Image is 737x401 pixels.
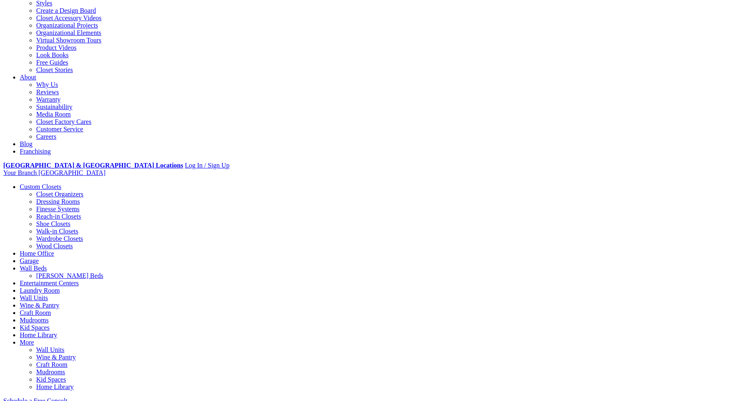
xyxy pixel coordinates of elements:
a: Product Videos [36,44,76,51]
a: Entertainment Centers [20,280,79,287]
a: Look Books [36,51,69,58]
a: Sustainability [36,103,72,110]
a: Mudrooms [20,317,49,324]
a: Shoe Closets [36,220,70,227]
a: Wine & Pantry [36,354,76,361]
a: Reviews [36,89,59,96]
span: [GEOGRAPHIC_DATA] [38,169,105,176]
a: Warranty [36,96,60,103]
a: Closet Accessory Videos [36,14,102,21]
a: Blog [20,140,32,147]
a: Home Office [20,250,54,257]
a: Customer Service [36,126,83,133]
a: Laundry Room [20,287,60,294]
a: Franchising [20,148,51,155]
a: Craft Room [36,361,67,368]
a: Home Library [20,331,57,338]
a: Your Branch [GEOGRAPHIC_DATA] [3,169,106,176]
a: [GEOGRAPHIC_DATA] & [GEOGRAPHIC_DATA] Locations [3,162,183,169]
a: Media Room [36,111,71,118]
a: Custom Closets [20,183,61,190]
a: Closet Stories [36,66,73,73]
a: Craft Room [20,309,51,316]
a: Home Library [36,383,74,390]
a: Wall Units [36,346,64,353]
a: About [20,74,36,81]
a: Walk-in Closets [36,228,78,235]
a: Reach-in Closets [36,213,81,220]
a: Free Guides [36,59,68,66]
a: Wardrobe Closets [36,235,83,242]
a: Finesse Systems [36,205,79,212]
a: Closet Factory Cares [36,118,91,125]
span: Your Branch [3,169,37,176]
a: Careers [36,133,56,140]
a: Organizational Projects [36,22,98,29]
a: Why Us [36,81,58,88]
a: More menu text will display only on big screen [20,339,34,346]
a: Dressing Rooms [36,198,80,205]
a: Wood Closets [36,242,73,249]
a: Wall Beds [20,265,47,272]
a: Create a Design Board [36,7,96,14]
a: Organizational Elements [36,29,101,36]
a: Log In / Sign Up [185,162,229,169]
a: Closet Organizers [36,191,83,198]
a: Mudrooms [36,368,65,375]
a: Garage [20,257,39,264]
a: Kid Spaces [36,376,66,383]
a: Wall Units [20,294,48,301]
a: Kid Spaces [20,324,49,331]
a: Wine & Pantry [20,302,59,309]
a: Virtual Showroom Tours [36,37,102,44]
a: [PERSON_NAME] Beds [36,272,103,279]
